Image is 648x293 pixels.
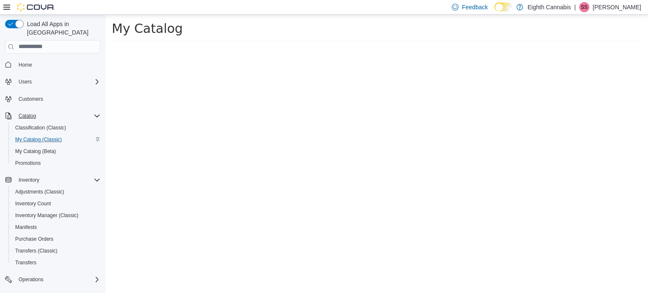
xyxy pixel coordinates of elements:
[15,136,62,143] span: My Catalog (Classic)
[12,258,100,268] span: Transfers
[15,247,57,254] span: Transfers (Classic)
[15,236,54,242] span: Purchase Orders
[15,274,47,285] button: Operations
[15,94,46,104] a: Customers
[15,111,39,121] button: Catalog
[12,123,70,133] a: Classification (Classic)
[8,145,104,157] button: My Catalog (Beta)
[15,77,35,87] button: Users
[19,276,43,283] span: Operations
[8,245,104,257] button: Transfers (Classic)
[12,123,100,133] span: Classification (Classic)
[12,134,100,145] span: My Catalog (Classic)
[2,59,104,71] button: Home
[593,2,641,12] p: [PERSON_NAME]
[15,59,100,70] span: Home
[15,175,100,185] span: Inventory
[15,94,100,104] span: Customers
[8,157,104,169] button: Promotions
[24,20,100,37] span: Load All Apps in [GEOGRAPHIC_DATA]
[19,113,36,119] span: Catalog
[15,259,36,266] span: Transfers
[8,257,104,269] button: Transfers
[579,2,589,12] div: Shari Smiley
[12,234,100,244] span: Purchase Orders
[12,158,100,168] span: Promotions
[494,3,512,11] input: Dark Mode
[15,148,56,155] span: My Catalog (Beta)
[2,76,104,88] button: Users
[574,2,576,12] p: |
[19,78,32,85] span: Users
[12,246,100,256] span: Transfers (Classic)
[12,134,65,145] a: My Catalog (Classic)
[12,210,100,220] span: Inventory Manager (Classic)
[19,177,39,183] span: Inventory
[8,122,104,134] button: Classification (Classic)
[12,199,54,209] a: Inventory Count
[15,124,66,131] span: Classification (Classic)
[12,146,100,156] span: My Catalog (Beta)
[19,96,43,102] span: Customers
[581,2,588,12] span: SS
[8,233,104,245] button: Purchase Orders
[12,187,67,197] a: Adjustments (Classic)
[15,111,100,121] span: Catalog
[8,221,104,233] button: Manifests
[15,175,43,185] button: Inventory
[12,187,100,197] span: Adjustments (Classic)
[12,222,40,232] a: Manifests
[17,3,55,11] img: Cova
[8,198,104,210] button: Inventory Count
[8,186,104,198] button: Adjustments (Classic)
[2,174,104,186] button: Inventory
[12,234,57,244] a: Purchase Orders
[12,158,44,168] a: Promotions
[494,11,495,12] span: Dark Mode
[527,2,571,12] p: Eighth Cannabis
[12,146,59,156] a: My Catalog (Beta)
[12,246,61,256] a: Transfers (Classic)
[19,62,32,68] span: Home
[15,200,51,207] span: Inventory Count
[15,77,100,87] span: Users
[6,6,77,21] span: My Catalog
[12,222,100,232] span: Manifests
[8,134,104,145] button: My Catalog (Classic)
[15,160,41,167] span: Promotions
[15,274,100,285] span: Operations
[12,210,82,220] a: Inventory Manager (Classic)
[2,110,104,122] button: Catalog
[2,274,104,285] button: Operations
[2,93,104,105] button: Customers
[12,199,100,209] span: Inventory Count
[15,60,35,70] a: Home
[15,212,78,219] span: Inventory Manager (Classic)
[12,258,40,268] a: Transfers
[15,188,64,195] span: Adjustments (Classic)
[462,3,488,11] span: Feedback
[15,224,37,231] span: Manifests
[8,210,104,221] button: Inventory Manager (Classic)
